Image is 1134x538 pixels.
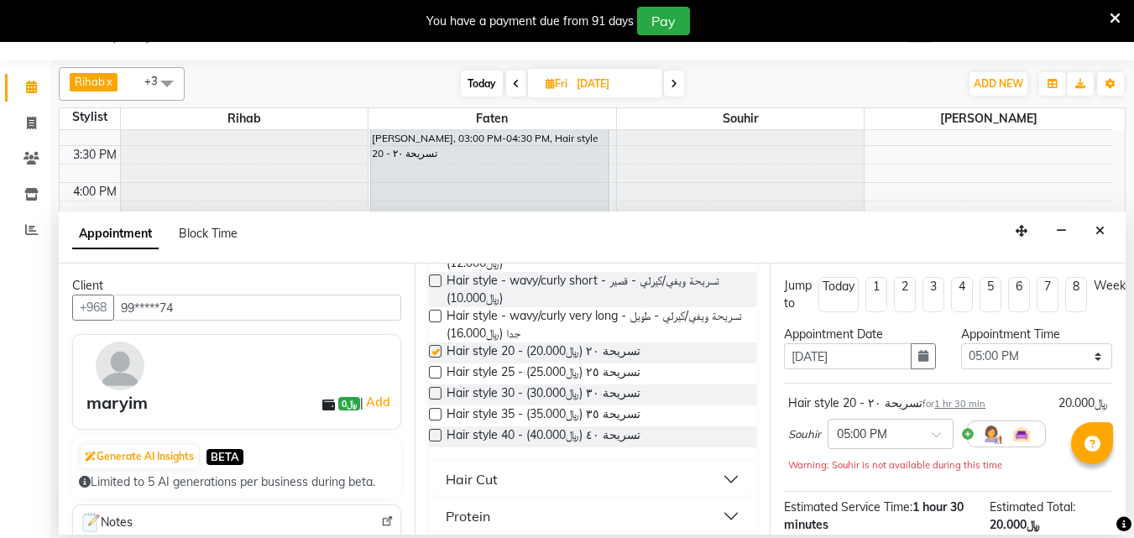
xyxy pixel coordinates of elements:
div: Hair style 20 - تسريحة ٢٠ [788,394,985,412]
div: Appointment Time [961,326,1112,343]
span: Today [461,71,503,97]
div: Limited to 5 AI generations per business during beta. [79,473,395,491]
li: 1 [865,277,887,312]
div: Stylist [60,108,120,126]
div: maryim [86,390,148,415]
span: Souhir [617,108,865,129]
div: Hair Cut [446,469,498,489]
span: BETA [206,449,243,465]
span: Hair style 20 - تسريحة ٢٠ (﷼20.000) [447,342,640,363]
li: 3 [922,277,944,312]
div: Weeks [1094,277,1131,295]
button: Hair Cut [436,464,750,494]
button: Close [1088,218,1112,244]
li: 8 [1065,277,1087,312]
div: [PERSON_NAME], 03:00 PM-04:30 PM, Hair style 20 - تسريحة ٢٠ [371,110,609,218]
img: avatar [96,342,144,390]
span: ﷼0 [338,397,360,410]
span: Souhir [788,426,821,443]
img: Hairdresser.png [981,424,1001,444]
span: ﷼20.000 [990,517,1040,532]
img: Interior.png [1011,424,1032,444]
span: Hair style 40 - تسريحة ٤٠ (﷼40.000) [447,426,640,447]
input: Search by Name/Mobile/Email/Code [113,295,401,321]
div: Appointment Date [784,326,935,343]
span: Hair style - wavy/curly very long - تسريحة ويفي/كيرلي - طويل جدا (﷼16.000) [447,307,744,342]
span: Rihab [121,108,368,129]
button: Generate AI Insights [81,445,198,468]
li: 6 [1008,277,1030,312]
li: 4 [951,277,973,312]
a: x [105,75,112,88]
small: for [922,398,985,410]
div: 3:30 PM [70,146,120,164]
div: Client [72,277,401,295]
span: Block Time [179,226,238,241]
small: Warning: Souhir is not available during this time [788,459,1002,471]
button: Protein [436,501,750,531]
button: ADD NEW [969,72,1027,96]
span: Hair style - wavy/curly short - تسريحة ويفي/كيرلي - قصير (﷼10.000) [447,272,744,307]
li: 7 [1037,277,1058,312]
li: 5 [980,277,1001,312]
button: Pay [637,7,690,35]
span: Appointment [72,219,159,249]
span: Notes [80,512,133,534]
li: 2 [894,277,916,312]
span: 1 hr 30 min [934,398,985,410]
span: ADD NEW [974,77,1023,90]
span: Hair style 30 - تسريحة ٣٠ (﷼30.000) [447,384,640,405]
span: [PERSON_NAME] [865,108,1112,129]
input: yyyy-mm-dd [784,343,911,369]
span: Estimated Total: [990,499,1075,514]
span: Faten [368,108,616,129]
span: Hair style 25 - تسريحة ٢٥ (﷼25.000) [447,363,640,384]
div: 4:00 PM [70,183,120,201]
div: ﷼20.000 [1058,394,1108,412]
div: Jump to [784,277,812,312]
input: 2025-09-05 [572,71,656,97]
span: Estimated Service Time: [784,499,912,514]
span: | [360,392,393,412]
span: Fri [541,77,572,90]
span: Rihab [75,75,105,88]
div: You have a payment due from 91 days [426,13,634,30]
span: +3 [144,74,170,87]
a: Add [363,392,393,412]
button: +968 [72,295,114,321]
span: Hair style 35 - تسريحة ٣٥ (﷼35.000) [447,405,640,426]
div: Today [823,278,854,295]
div: Protein [446,506,490,526]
